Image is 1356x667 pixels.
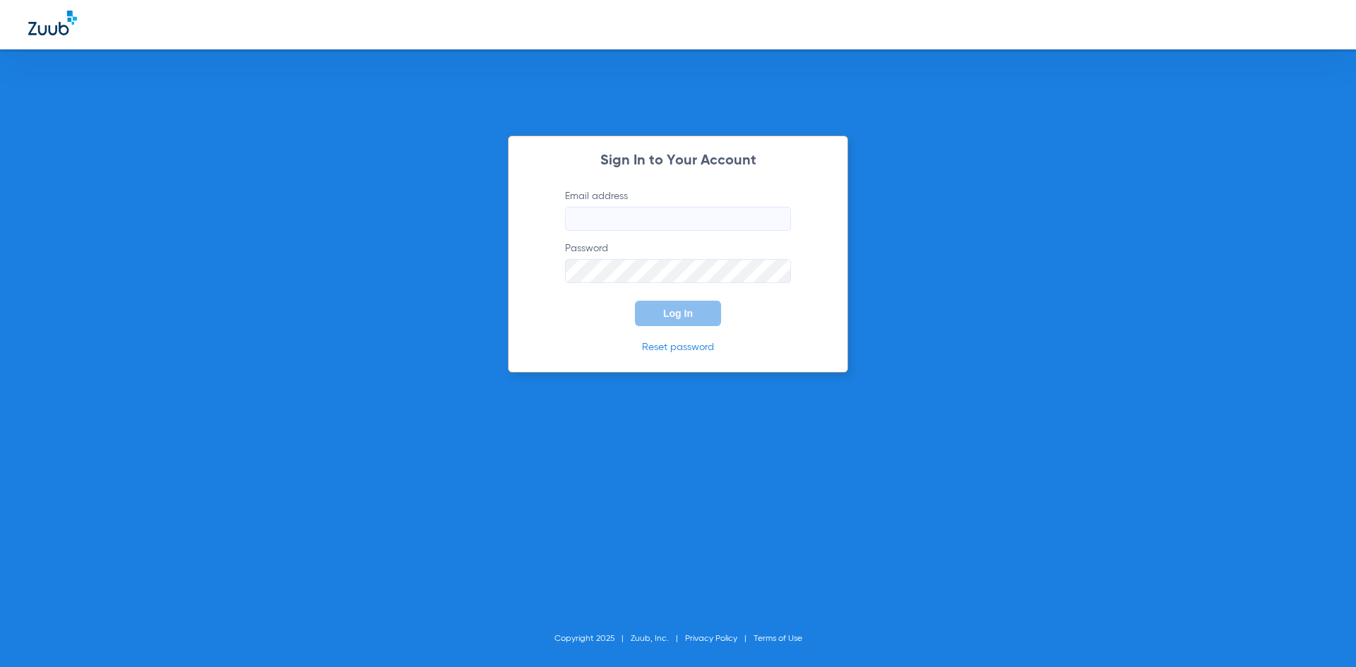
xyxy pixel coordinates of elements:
[631,632,685,646] li: Zuub, Inc.
[642,342,714,352] a: Reset password
[544,154,812,168] h2: Sign In to Your Account
[565,207,791,231] input: Email address
[663,308,693,319] span: Log In
[565,189,791,231] label: Email address
[28,11,77,35] img: Zuub Logo
[565,241,791,283] label: Password
[685,635,737,643] a: Privacy Policy
[754,635,802,643] a: Terms of Use
[554,632,631,646] li: Copyright 2025
[635,301,721,326] button: Log In
[565,259,791,283] input: Password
